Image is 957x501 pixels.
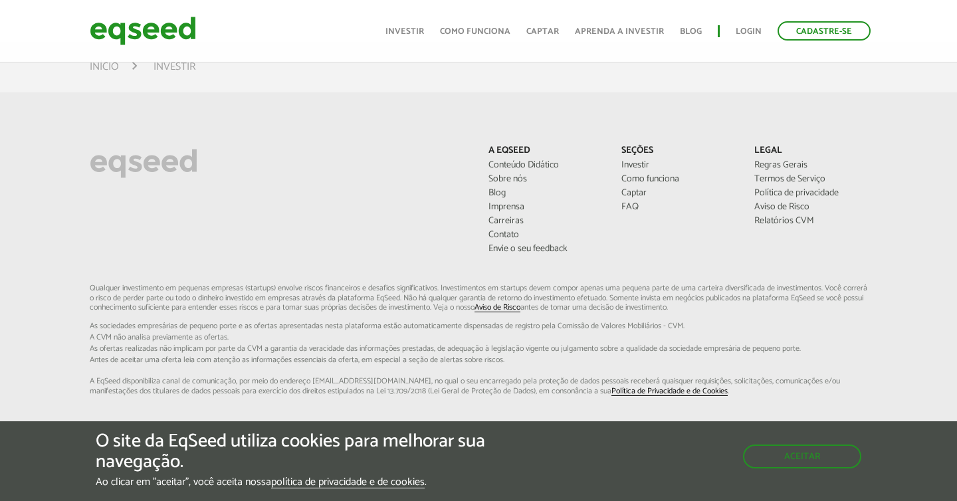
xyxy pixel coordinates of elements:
[754,161,867,170] a: Regras Gerais
[90,13,196,49] img: EqSeed
[778,21,871,41] a: Cadastre-se
[488,161,601,170] a: Conteúdo Didático
[611,387,728,396] a: Política de Privacidade e de Cookies
[488,189,601,198] a: Blog
[621,146,734,157] p: Seções
[488,175,601,184] a: Sobre nós
[736,27,762,36] a: Login
[680,27,702,36] a: Blog
[754,203,867,212] a: Aviso de Risco
[475,304,520,312] a: Aviso de Risco
[271,477,425,488] a: política de privacidade e de cookies
[621,161,734,170] a: Investir
[488,245,601,254] a: Envie o seu feedback
[488,217,601,226] a: Carreiras
[90,62,119,72] a: Início
[526,27,559,36] a: Captar
[488,231,601,240] a: Contato
[621,189,734,198] a: Captar
[440,27,510,36] a: Como funciona
[754,189,867,198] a: Política de privacidade
[385,27,424,36] a: Investir
[96,431,555,472] h5: O site da EqSeed utiliza cookies para melhorar sua navegação.
[754,217,867,226] a: Relatórios CVM
[488,146,601,157] p: A EqSeed
[90,146,197,181] img: EqSeed Logo
[575,27,664,36] a: Aprenda a investir
[621,175,734,184] a: Como funciona
[154,58,195,76] li: Investir
[743,445,861,468] button: Aceitar
[754,146,867,157] p: Legal
[621,203,734,212] a: FAQ
[90,345,867,353] span: As ofertas realizadas não implicam por parte da CVM a garantia da veracidade das informações p...
[754,175,867,184] a: Termos de Serviço
[90,334,867,342] span: A CVM não analisa previamente as ofertas.
[90,356,867,364] span: Antes de aceitar uma oferta leia com atenção as informações essenciais da oferta, em especial...
[96,476,555,488] p: Ao clicar em "aceitar", você aceita nossa .
[90,284,867,396] p: Qualquer investimento em pequenas empresas (startups) envolve riscos financeiros e desafios signi...
[488,203,601,212] a: Imprensa
[90,322,867,330] span: As sociedades empresárias de pequeno porte e as ofertas apresentadas nesta plataforma estão aut...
